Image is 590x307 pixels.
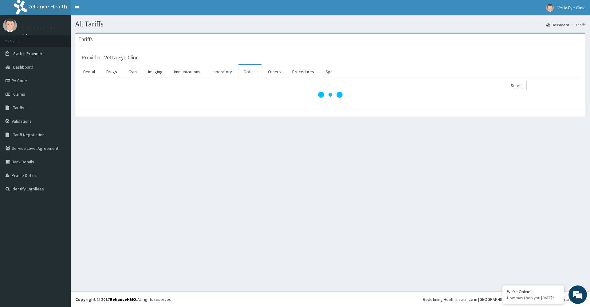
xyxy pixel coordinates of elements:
[3,18,17,32] img: User Image
[110,297,136,302] a: RelianceHMO
[546,22,569,27] a: Dashboard
[557,5,585,10] span: Vetta Eye Clinic
[507,289,559,294] div: We're Online!
[507,295,559,301] p: How may I help you today?
[13,105,24,110] span: Tariffs
[570,22,585,27] li: Tariffs
[238,65,262,78] a: Optical
[423,296,585,302] div: Redefining Heath Insurance in [GEOGRAPHIC_DATA] using Telemedicine and Data Science!
[81,55,138,60] h3: Provider - Vetta Eye Clinc
[287,65,319,78] a: Procedures
[75,297,137,302] strong: Copyright © 2017 .
[143,65,167,78] a: Imaging
[78,65,100,78] a: Dental
[22,25,59,30] p: Vetta Eye Clinic
[124,65,142,78] a: Gym
[263,65,286,78] a: Others
[13,64,33,70] span: Dashboard
[511,81,579,90] label: Search:
[321,65,337,78] a: Spa
[169,65,205,78] a: Immunizations
[13,91,25,97] span: Claims
[13,51,45,56] span: Switch Providers
[13,132,45,138] span: Tariff Negotiation
[207,65,237,78] a: Laboratory
[78,37,93,42] h3: Tariffs
[101,65,122,78] a: Drugs
[318,82,343,107] svg: audio-loading
[546,4,554,12] img: User Image
[526,81,579,90] input: Search:
[75,20,585,28] h1: All Tariffs
[71,291,590,307] footer: All rights reserved.
[22,34,36,38] a: Online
